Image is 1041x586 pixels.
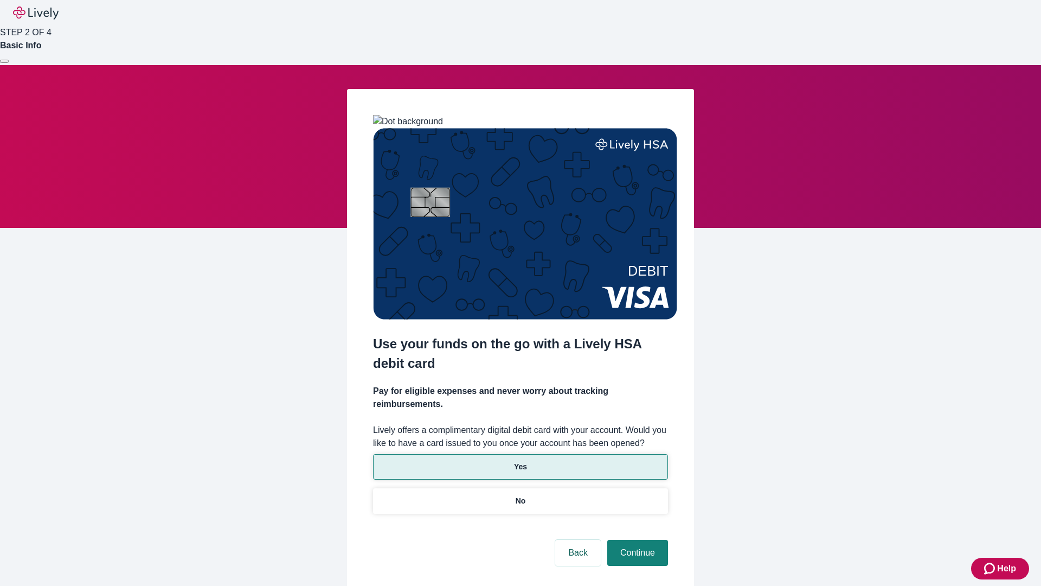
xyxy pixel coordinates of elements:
[516,495,526,507] p: No
[373,454,668,480] button: Yes
[13,7,59,20] img: Lively
[373,385,668,411] h4: Pay for eligible expenses and never worry about tracking reimbursements.
[607,540,668,566] button: Continue
[373,115,443,128] img: Dot background
[997,562,1016,575] span: Help
[971,558,1029,579] button: Zendesk support iconHelp
[984,562,997,575] svg: Zendesk support icon
[373,488,668,514] button: No
[373,334,668,373] h2: Use your funds on the go with a Lively HSA debit card
[514,461,527,473] p: Yes
[555,540,601,566] button: Back
[373,424,668,450] label: Lively offers a complimentary digital debit card with your account. Would you like to have a card...
[373,128,677,320] img: Debit card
